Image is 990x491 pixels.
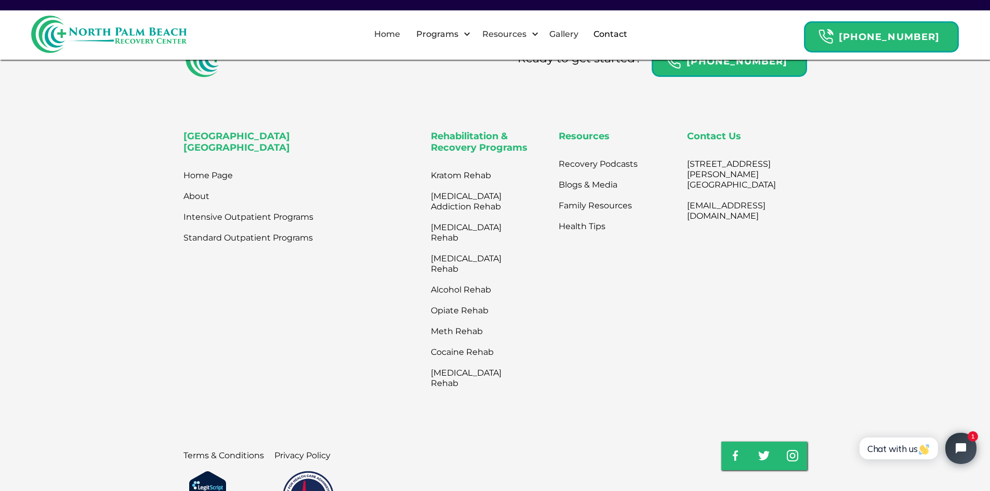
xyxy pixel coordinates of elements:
[368,18,406,51] a: Home
[274,445,331,466] a: Privacy Policy
[839,31,940,43] strong: [PHONE_NUMBER]
[543,18,585,51] a: Gallery
[431,280,519,300] a: Alcohol Rehab
[183,130,290,153] strong: [GEOGRAPHIC_DATA] [GEOGRAPHIC_DATA]
[414,28,461,41] div: Programs
[818,29,834,45] img: Header Calendar Icons
[804,16,959,52] a: Header Calendar Icons[PHONE_NUMBER]
[559,130,610,142] strong: Resources
[666,54,681,70] img: Header Calendar Icons
[431,217,519,248] a: [MEDICAL_DATA] Rehab
[183,445,264,466] a: Terms & Conditions
[559,216,605,237] a: Health Tips
[407,18,473,51] div: Programs
[687,130,741,142] strong: Contact Us
[431,342,519,363] a: Cocaine Rehab
[480,28,529,41] div: Resources
[559,195,632,216] a: Family Resources
[431,130,527,153] strong: Rehabilitation & Recovery Programs
[559,175,617,195] a: Blogs & Media
[431,165,519,186] a: Kratom Rehab
[473,18,542,51] div: Resources
[431,186,519,217] a: [MEDICAL_DATA] Addiction Rehab
[687,195,776,227] a: [EMAIL_ADDRESS][DOMAIN_NAME]
[848,424,985,473] iframe: Tidio Chat
[687,56,787,67] strong: [PHONE_NUMBER]
[183,228,313,248] a: Standard Outpatient Programs
[559,154,638,175] a: Recovery Podcasts
[183,207,313,228] a: Intensive Outpatient Programs
[431,300,519,321] a: Opiate Rehab
[183,165,233,186] a: Home Page
[431,321,519,342] a: Meth Rehab
[183,186,209,207] a: About
[687,154,776,195] a: [STREET_ADDRESS][PERSON_NAME][GEOGRAPHIC_DATA]
[431,363,519,394] a: [MEDICAL_DATA] Rehab
[587,18,633,51] a: Contact
[431,248,519,280] a: [MEDICAL_DATA] Rehab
